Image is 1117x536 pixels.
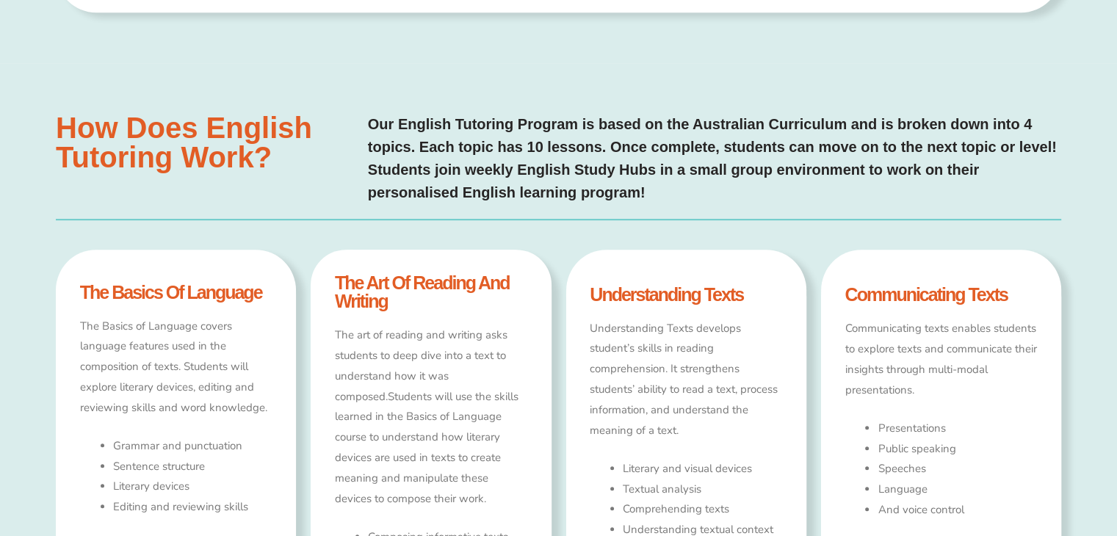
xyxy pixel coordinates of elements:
[113,436,272,457] li: Grammar and punctuation
[335,325,527,510] p: The art of reading and writing asks students to deep dive into a text to understand how it was co...
[80,283,272,302] h4: the basics of language
[623,499,782,520] li: Comprehending texts
[845,286,1037,304] h4: Communicating Texts
[623,479,782,500] li: Textual analysis
[845,319,1037,400] p: Communicating texts enables students to explore texts and communicate their insights through mult...
[80,316,272,419] p: The Basics of Language covers language features used in the composition of texts. Students will e...
[368,113,1061,204] p: Our English Tutoring Program is based on the Australian Curriculum and is broken down into 4 topi...
[113,477,272,497] li: Literary devices
[335,274,527,311] h4: the art of reading and writing
[590,286,782,304] h4: understanding texts
[623,459,782,479] li: Literary and visual devices
[56,113,353,172] h3: How Does english Tutoring Work?
[590,319,782,441] p: Understanding Texts develops student’s skills in reading comprehension. It strengthens students’ ...
[113,497,272,518] li: Editing and reviewing skills
[872,371,1117,536] iframe: Chat Widget
[113,457,272,477] li: Sentence structure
